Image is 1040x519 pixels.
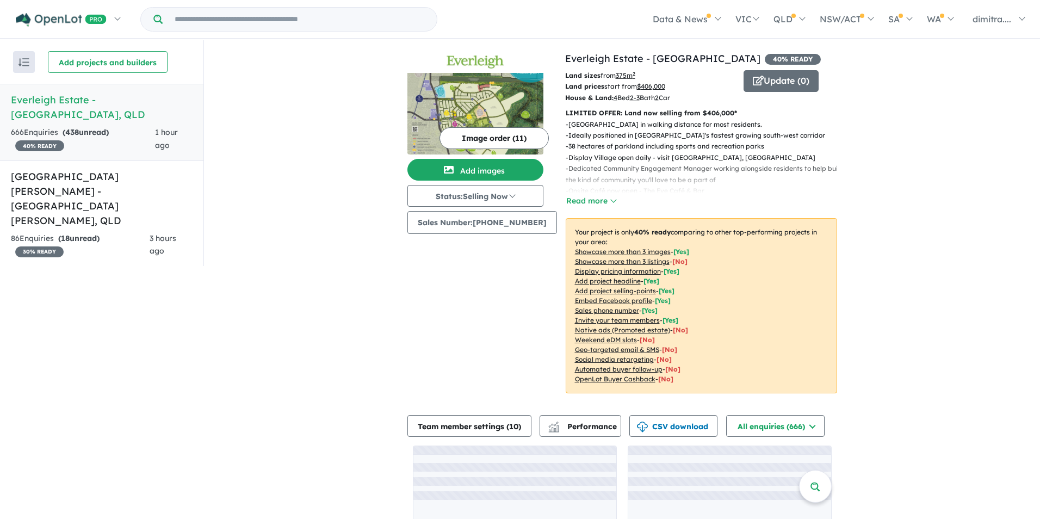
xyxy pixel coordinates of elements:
button: CSV download [629,415,717,437]
u: 375 m [616,71,635,79]
span: 10 [509,422,518,431]
u: 2 [655,94,659,102]
p: start from [565,81,735,92]
span: 40 % READY [765,54,821,65]
span: 1 hour ago [155,127,178,150]
span: [ Yes ] [655,296,671,305]
u: Automated buyer follow-up [575,365,663,373]
b: Land prices [565,82,604,90]
b: 40 % ready [634,228,671,236]
span: [No] [640,336,655,344]
p: - Onsite Café now open - The Eve Café & Bar [566,186,846,196]
u: Display pricing information [575,267,661,275]
button: Team member settings (10) [407,415,531,437]
img: Everleigh Estate - Greenbank Logo [412,55,539,69]
strong: ( unread) [58,233,100,243]
span: 438 [65,127,79,137]
p: LIMITED OFFER: Land now selling from $406,000* [566,108,837,119]
span: [ Yes ] [663,316,678,324]
p: Your project is only comparing to other top-performing projects in your area: - - - - - - - - - -... [566,218,837,393]
span: [ Yes ] [642,306,658,314]
span: [ Yes ] [659,287,674,295]
b: Land sizes [565,71,601,79]
u: Sales phone number [575,306,639,314]
img: download icon [637,422,648,432]
u: 2-3 [630,94,640,102]
span: [ Yes ] [673,248,689,256]
button: Read more [566,195,617,207]
span: 3 hours ago [150,233,176,256]
button: Image order (11) [439,127,549,149]
u: Native ads (Promoted estate) [575,326,670,334]
span: 30 % READY [15,246,64,257]
span: [No] [657,355,672,363]
button: All enquiries (666) [726,415,825,437]
input: Try estate name, suburb, builder or developer [165,8,435,31]
div: 666 Enquir ies [11,126,155,152]
img: Everleigh Estate - Greenbank [407,73,543,155]
p: from [565,70,735,81]
span: [ Yes ] [643,277,659,285]
p: - Dedicated Community Engagement Manager working alongside residents to help build the kind of co... [566,163,846,186]
u: Add project headline [575,277,641,285]
p: - Display Village open daily - visit [GEOGRAPHIC_DATA], [GEOGRAPHIC_DATA] [566,152,846,163]
p: Bed Bath Car [565,92,735,103]
u: Showcase more than 3 images [575,248,671,256]
h5: [GEOGRAPHIC_DATA][PERSON_NAME] - [GEOGRAPHIC_DATA][PERSON_NAME] , QLD [11,169,193,228]
u: Showcase more than 3 listings [575,257,670,265]
button: Add projects and builders [48,51,168,73]
p: - 38 hectares of parkland including sports and recreation parks [566,141,846,152]
button: Update (0) [744,70,819,92]
u: Add project selling-points [575,287,656,295]
span: [No] [665,365,680,373]
button: Status:Selling Now [407,185,543,207]
button: Add images [407,159,543,181]
u: Embed Facebook profile [575,296,652,305]
sup: 2 [633,71,635,77]
u: Social media retargeting [575,355,654,363]
a: Everleigh Estate - [GEOGRAPHIC_DATA] [565,52,760,65]
img: Openlot PRO Logo White [16,13,107,27]
img: line-chart.svg [548,422,558,428]
span: 40 % READY [15,140,64,151]
span: dimitra.... [973,14,1011,24]
span: [No] [673,326,688,334]
b: House & Land: [565,94,614,102]
u: $ 406,000 [637,82,665,90]
span: [ Yes ] [664,267,679,275]
span: Performance [550,422,617,431]
span: [No] [662,345,677,354]
button: Sales Number:[PHONE_NUMBER] [407,211,557,234]
u: Geo-targeted email & SMS [575,345,659,354]
u: Invite your team members [575,316,660,324]
a: Everleigh Estate - Greenbank LogoEverleigh Estate - Greenbank [407,51,543,155]
span: 18 [61,233,70,243]
h5: Everleigh Estate - [GEOGRAPHIC_DATA] , QLD [11,92,193,122]
u: Weekend eDM slots [575,336,637,344]
button: Performance [540,415,621,437]
strong: ( unread) [63,127,109,137]
img: bar-chart.svg [548,425,559,432]
p: - [GEOGRAPHIC_DATA] in walking distance for most residents. [566,119,846,130]
div: 86 Enquir ies [11,232,150,258]
u: 4 [614,94,617,102]
u: OpenLot Buyer Cashback [575,375,655,383]
p: - Ideally positioned in [GEOGRAPHIC_DATA]'s fastest growing south-west corridor [566,130,846,141]
img: sort.svg [18,58,29,66]
span: [No] [658,375,673,383]
span: [ No ] [672,257,688,265]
